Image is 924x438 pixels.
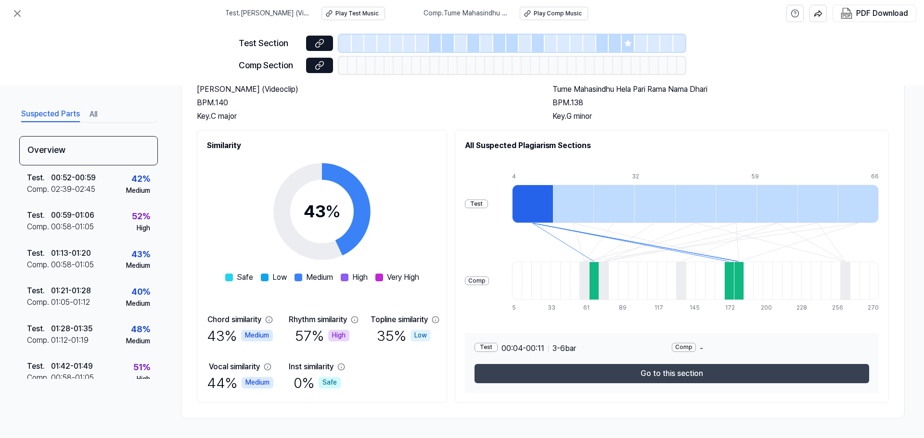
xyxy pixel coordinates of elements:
div: Comp Section [239,59,300,73]
div: 00:59 - 01:06 [51,210,94,221]
div: Comp . [27,221,51,233]
div: 256 [832,304,842,312]
div: Topline similarity [371,314,428,325]
div: Test . [27,210,51,221]
div: BPM. 140 [197,97,533,109]
svg: help [791,9,799,18]
div: Medium [126,261,150,271]
div: Test [475,343,498,352]
div: 00:58 - 01:05 [51,259,94,271]
div: Medium [126,186,150,196]
button: help [786,5,804,22]
div: Comp [465,276,489,286]
div: Medium [126,299,150,309]
div: 00:52 - 00:59 [51,172,96,184]
div: 01:05 - 01:12 [51,297,90,308]
div: 42 % [131,172,150,186]
div: 44 % [207,373,273,393]
button: Play Comp Music [520,7,588,20]
div: Medium [242,377,273,388]
div: 00:58 - 01:05 [51,221,94,233]
div: Low [411,330,431,341]
span: Test . [PERSON_NAME] (Videoclip) [225,9,310,18]
div: 4 [512,173,553,181]
div: 0 % [294,373,341,393]
img: share [814,9,822,18]
div: Safe [319,377,341,388]
div: Test Section [239,37,300,50]
span: High [352,272,368,283]
button: All [90,107,97,122]
span: Comp . Tume Mahasindhu Hela Pari Rama Nama Dhari [423,9,508,18]
div: Comp . [27,372,51,384]
span: % [325,201,341,222]
div: Rhythm similarity [289,314,347,325]
div: Comp [672,343,696,352]
div: 59 [751,173,792,181]
div: 200 [761,304,770,312]
div: Overview [19,136,158,165]
span: 3 - 6 bar [552,343,576,354]
div: 52 % [132,210,150,224]
div: 145 [690,304,699,312]
div: 32 [632,173,673,181]
div: Inst similarity [289,361,334,373]
div: Chord similarity [207,314,261,325]
div: Comp . [27,297,51,308]
h2: Tume Mahasindhu Hela Pari Rama Nama Dhari [552,84,889,95]
div: Test . [27,172,51,184]
div: High [328,330,349,341]
div: 61 [583,304,593,312]
div: High [137,224,150,233]
div: 43 [304,199,341,225]
div: Medium [126,337,150,346]
span: 00:04 - 00:11 [501,343,544,354]
div: 00:58 - 01:05 [51,372,94,384]
h2: Similarity [207,140,437,151]
div: Test [465,200,488,209]
button: PDF Download [839,5,910,22]
div: 33 [548,304,557,312]
div: 5 [512,304,522,312]
div: 51 % [133,361,150,375]
div: 35 % [377,325,431,346]
div: 01:21 - 01:28 [51,285,91,297]
div: 228 [796,304,806,312]
div: Medium [241,330,273,341]
div: Test . [27,285,51,297]
div: 57 % [295,325,349,346]
div: BPM. 138 [552,97,889,109]
div: 01:42 - 01:49 [51,361,93,372]
div: 01:13 - 01:20 [51,248,91,259]
div: 40 % [131,285,150,299]
div: Test . [27,248,51,259]
span: Low [272,272,287,283]
div: Comp . [27,259,51,271]
button: Suspected Parts [21,107,80,122]
span: Medium [306,272,333,283]
button: Play Test Music [321,7,385,20]
div: Test . [27,361,51,372]
div: 01:12 - 01:19 [51,335,89,346]
button: Go to this section [475,364,869,383]
div: PDF Download [856,7,908,20]
div: 48 % [131,323,150,337]
div: 01:28 - 01:35 [51,323,92,335]
div: - [672,343,869,354]
div: Key. C major [197,111,533,122]
div: 43 % [207,325,273,346]
div: Play Comp Music [534,10,582,18]
div: Play Test Music [335,10,379,18]
div: Vocal similarity [209,361,260,373]
span: Very High [387,272,419,283]
span: Safe [237,272,253,283]
div: Comp . [27,335,51,346]
div: High [137,375,150,384]
img: PDF Download [841,8,852,19]
div: Comp . [27,184,51,195]
h2: [PERSON_NAME] (Videoclip) [197,84,533,95]
div: 43 % [131,248,150,262]
div: 89 [619,304,629,312]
